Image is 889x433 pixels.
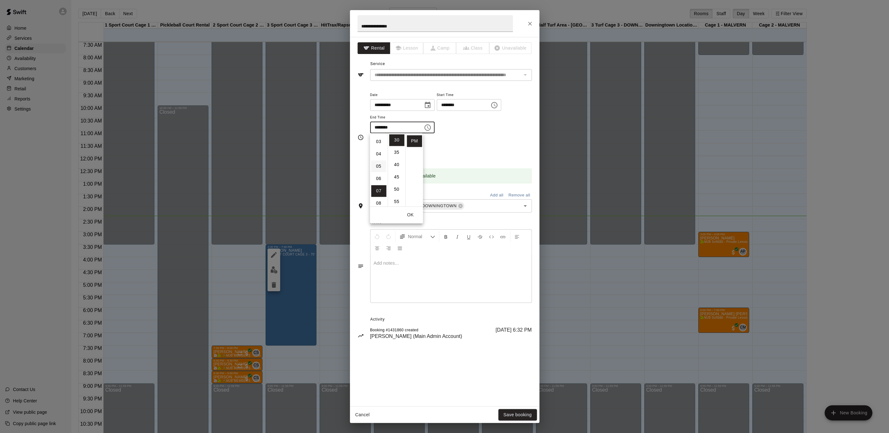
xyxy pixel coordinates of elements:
button: Formatting Options [397,231,438,242]
li: 30 minutes [389,134,404,146]
span: Notes [370,218,532,228]
span: The type of an existing booking cannot be changed [456,42,490,54]
button: Choose time, selected time is 7:30 PM [421,121,434,134]
li: 55 minutes [389,196,404,207]
span: The type of an existing booking cannot be changed [423,42,457,54]
span: End Time [370,113,435,122]
span: Date [370,91,435,99]
li: 40 minutes [389,159,404,171]
button: Insert Code [486,231,497,242]
li: 45 minutes [389,171,404,183]
button: Close [524,18,536,29]
svg: Rooms [357,203,364,209]
span: Activity [370,315,532,325]
a: [PERSON_NAME] (Main Admin Account) [370,334,462,339]
div: The service of an existing booking cannot be changed [370,69,532,81]
svg: Timing [357,134,364,141]
button: Right Align [383,242,394,254]
button: Undo [372,231,382,242]
button: Rental [357,42,391,54]
span: Booking #1431860 created [370,327,462,334]
span: Normal [408,233,430,240]
button: Format Bold [441,231,451,242]
button: Choose time, selected time is 3:30 PM [488,99,501,111]
li: 3 hours [371,136,386,147]
button: Redo [383,231,394,242]
button: Add all [487,190,507,200]
span: The type of an existing booking cannot be changed [390,42,423,54]
span: Start Time [437,91,501,99]
li: 50 minutes [389,183,404,195]
button: Remove all [507,190,532,200]
ul: Select hours [370,133,387,206]
button: OK [400,209,420,221]
li: 6 hours [371,173,386,184]
button: Format Underline [463,231,474,242]
button: Center Align [372,242,382,254]
span: Service [370,62,385,66]
li: 35 minutes [389,147,404,158]
svg: Notes [357,263,364,269]
span: The type of an existing booking cannot be changed [490,42,532,54]
svg: Service [357,72,364,78]
li: 5 hours [371,160,386,172]
li: PM [407,135,422,147]
li: 4 hours [371,148,386,160]
button: Cancel [352,409,373,421]
ul: Select minutes [387,133,405,206]
button: Format Italics [452,231,463,242]
li: 8 hours [371,197,386,209]
button: Left Align [512,231,522,242]
li: 7 hours [371,185,386,197]
li: AM [407,123,422,135]
span: [DATE] 6:32 PM [496,327,532,339]
button: Open [521,201,530,210]
button: Choose date, selected date is Sep 18, 2025 [421,99,434,111]
svg: Activity [357,333,364,339]
button: Format Strikethrough [475,231,485,242]
li: 25 minutes [389,122,404,134]
button: Justify Align [394,242,405,254]
button: Save booking [498,409,537,421]
ul: Select meridiem [405,133,423,206]
button: Insert Link [497,231,508,242]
